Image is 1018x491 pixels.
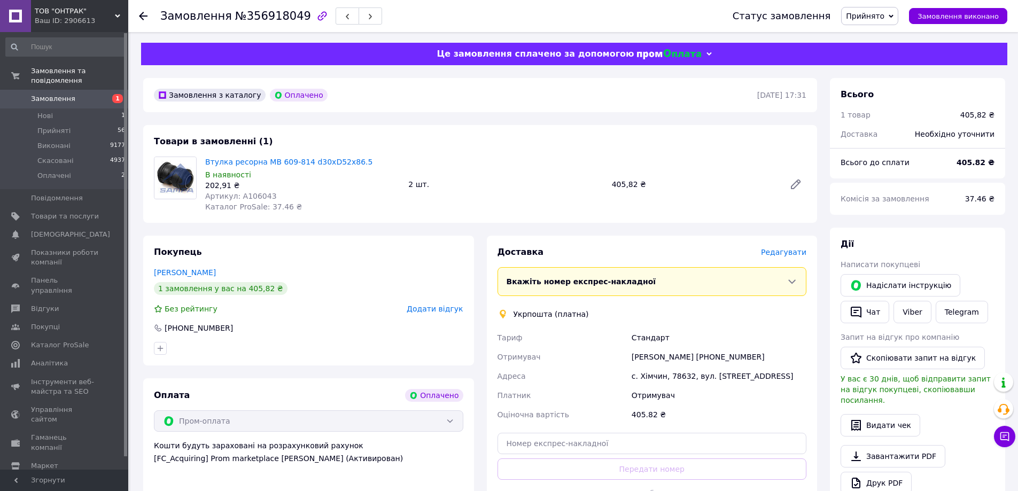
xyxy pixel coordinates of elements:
[841,301,889,323] button: Чат
[31,276,99,295] span: Панель управління
[205,170,251,179] span: В наявності
[154,89,266,102] div: Замовлення з каталогу
[164,323,234,333] div: [PHONE_NUMBER]
[498,410,569,419] span: Оціночна вартість
[404,177,607,192] div: 2 шт.
[498,247,544,257] span: Доставка
[35,6,115,16] span: ТОВ "ОНТРАК"
[841,375,991,404] span: У вас є 30 днів, щоб відправити запит на відгук покупцеві, скопіювавши посилання.
[31,433,99,452] span: Гаманець компанії
[630,367,809,386] div: с. Хімчин, 78632, вул. [STREET_ADDRESS]
[118,126,125,136] span: 56
[121,171,125,181] span: 2
[31,66,128,85] span: Замовлення та повідомлення
[498,372,526,380] span: Адреса
[841,414,920,437] button: Видати чек
[31,405,99,424] span: Управління сайтом
[165,305,217,313] span: Без рейтингу
[630,328,809,347] div: Стандарт
[270,89,328,102] div: Оплачено
[733,11,831,21] div: Статус замовлення
[511,309,592,319] div: Укрпошта (платна)
[965,194,994,203] span: 37.46 ₴
[936,301,988,323] a: Telegram
[205,192,277,200] span: Артикул: A106043
[110,141,125,151] span: 9177
[160,10,232,22] span: Замовлення
[630,405,809,424] div: 405.82 ₴
[154,136,273,146] span: Товари в замовленні (1)
[139,11,147,21] div: Повернутися назад
[630,386,809,405] div: Отримувач
[841,260,920,269] span: Написати покупцеві
[154,157,196,199] img: Втулка ресорна MB 609-814 d30xD52x86.5
[994,426,1015,447] button: Чат з покупцем
[893,301,931,323] a: Viber
[757,91,806,99] time: [DATE] 17:31
[110,156,125,166] span: 4937
[31,193,83,203] span: Повідомлення
[31,304,59,314] span: Відгуки
[154,247,202,257] span: Покупець
[507,277,656,286] span: Вкажіть номер експрес-накладної
[841,347,985,369] button: Скопіювати запит на відгук
[31,340,89,350] span: Каталог ProSale
[841,89,874,99] span: Всього
[498,333,523,342] span: Тариф
[846,12,884,20] span: Прийнято
[405,389,463,402] div: Оплачено
[154,440,463,464] div: Кошти будуть зараховані на розрахунковий рахунок
[841,158,910,167] span: Всього до сплати
[5,37,126,57] input: Пошук
[154,453,463,464] div: [FC_Acquiring] Prom marketplace [PERSON_NAME] (Активирован)
[37,141,71,151] span: Виконані
[37,126,71,136] span: Прийняті
[37,156,74,166] span: Скасовані
[205,202,302,211] span: Каталог ProSale: 37.46 ₴
[31,322,60,332] span: Покупці
[908,122,1001,146] div: Необхідно уточнити
[841,111,871,119] span: 1 товар
[637,49,701,59] img: evopay logo
[121,111,125,121] span: 1
[761,248,806,256] span: Редагувати
[498,391,531,400] span: Платник
[154,282,287,295] div: 1 замовлення у вас на 405,82 ₴
[841,333,959,341] span: Запит на відгук про компанію
[235,10,311,22] span: №356918049
[918,12,999,20] span: Замовлення виконано
[37,171,71,181] span: Оплачені
[841,194,929,203] span: Комісія за замовлення
[608,177,781,192] div: 405,82 ₴
[407,305,463,313] span: Додати відгук
[37,111,53,121] span: Нові
[785,174,806,195] a: Редагувати
[841,130,877,138] span: Доставка
[960,110,994,120] div: 405,82 ₴
[35,16,128,26] div: Ваш ID: 2906613
[909,8,1007,24] button: Замовлення виконано
[31,212,99,221] span: Товари та послуги
[31,358,68,368] span: Аналітика
[841,274,960,297] button: Надіслати інструкцію
[498,433,807,454] input: Номер експрес-накладної
[630,347,809,367] div: [PERSON_NAME] [PHONE_NUMBER]
[841,239,854,249] span: Дії
[31,377,99,396] span: Інструменти веб-майстра та SEO
[205,180,400,191] div: 202,91 ₴
[205,158,372,166] a: Втулка ресорна MB 609-814 d30xD52x86.5
[957,158,994,167] b: 405.82 ₴
[31,461,58,471] span: Маркет
[31,248,99,267] span: Показники роботи компанії
[31,230,110,239] span: [DEMOGRAPHIC_DATA]
[498,353,541,361] span: Отримувач
[154,268,216,277] a: [PERSON_NAME]
[154,390,190,400] span: Оплата
[841,445,945,467] a: Завантажити PDF
[437,49,634,59] span: Це замовлення сплачено за допомогою
[112,94,123,103] span: 1
[31,94,75,104] span: Замовлення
